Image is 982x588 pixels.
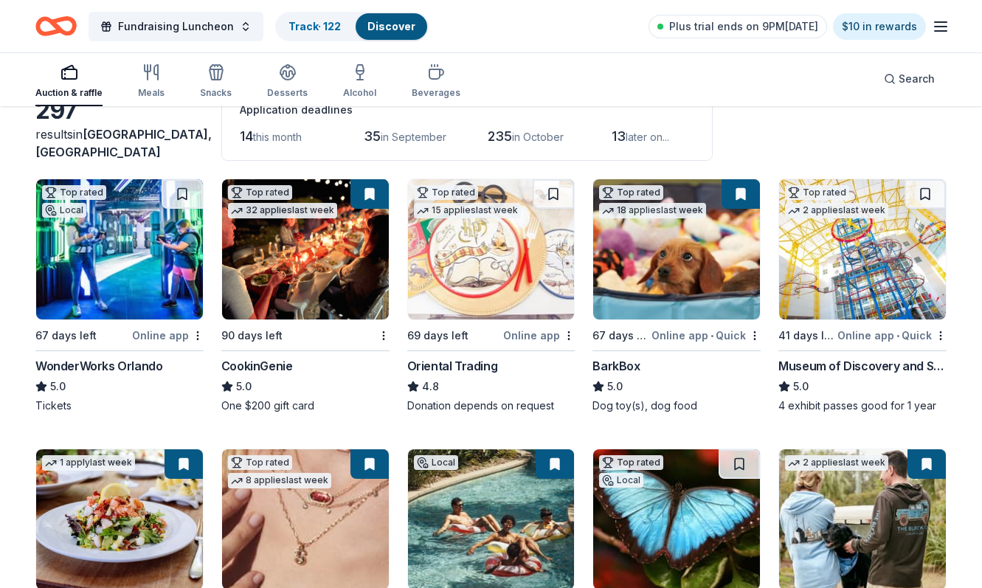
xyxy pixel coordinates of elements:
[200,87,232,99] div: Snacks
[408,179,575,319] img: Image for Oriental Trading
[36,179,203,319] img: Image for WonderWorks Orlando
[779,179,946,319] img: Image for Museum of Discovery and Science
[833,13,926,40] a: $10 in rewards
[407,327,468,345] div: 69 days left
[35,125,204,161] div: results
[275,12,429,41] button: Track· 122Discover
[488,128,512,144] span: 235
[785,455,888,471] div: 2 applies last week
[35,96,204,125] div: 297
[42,455,135,471] div: 1 apply last week
[138,87,165,99] div: Meals
[872,64,947,94] button: Search
[221,357,293,375] div: CookinGenie
[288,20,341,32] a: Track· 122
[240,101,694,119] div: Application deadlines
[118,18,234,35] span: Fundraising Luncheon
[412,58,460,106] button: Beverages
[592,357,640,375] div: BarkBox
[267,87,308,99] div: Desserts
[221,398,390,413] div: One $200 gift card
[35,327,97,345] div: 67 days left
[607,378,623,395] span: 5.0
[778,398,947,413] div: 4 exhibit passes good for 1 year
[793,378,809,395] span: 5.0
[599,203,706,218] div: 18 applies last week
[599,473,643,488] div: Local
[649,15,827,38] a: Plus trial ends on 9PM[DATE]
[132,326,204,345] div: Online app
[89,12,263,41] button: Fundraising Luncheon
[412,87,460,99] div: Beverages
[221,179,390,413] a: Image for CookinGenieTop rated32 applieslast week90 days leftCookinGenie5.0One $200 gift card
[414,455,458,470] div: Local
[407,398,575,413] div: Donation depends on request
[35,398,204,413] div: Tickets
[367,20,415,32] a: Discover
[593,179,760,319] img: Image for BarkBox
[253,131,302,143] span: this month
[200,58,232,106] button: Snacks
[267,58,308,106] button: Desserts
[512,131,564,143] span: in October
[228,473,331,488] div: 8 applies last week
[785,203,888,218] div: 2 applies last week
[35,127,212,159] span: in
[35,87,103,99] div: Auction & raffle
[503,326,575,345] div: Online app
[899,70,935,88] span: Search
[407,357,498,375] div: Oriental Trading
[422,378,439,395] span: 4.8
[35,9,77,44] a: Home
[138,58,165,106] button: Meals
[669,18,818,35] span: Plus trial ends on 9PM[DATE]
[222,179,389,319] img: Image for CookinGenie
[221,327,283,345] div: 90 days left
[381,131,446,143] span: in September
[626,131,669,143] span: later on...
[710,330,713,342] span: •
[228,185,292,200] div: Top rated
[35,357,162,375] div: WonderWorks Orlando
[837,326,947,345] div: Online app Quick
[35,127,212,159] span: [GEOGRAPHIC_DATA], [GEOGRAPHIC_DATA]
[35,58,103,106] button: Auction & raffle
[778,179,947,413] a: Image for Museum of Discovery and ScienceTop rated2 applieslast week41 days leftOnline app•QuickM...
[236,378,252,395] span: 5.0
[592,327,649,345] div: 67 days left
[592,179,761,413] a: Image for BarkBoxTop rated18 applieslast week67 days leftOnline app•QuickBarkBox5.0Dog toy(s), do...
[42,185,106,200] div: Top rated
[228,203,337,218] div: 32 applies last week
[364,128,381,144] span: 35
[414,185,478,200] div: Top rated
[343,58,376,106] button: Alcohol
[599,455,663,470] div: Top rated
[228,455,292,470] div: Top rated
[778,327,834,345] div: 41 days left
[414,203,521,218] div: 15 applies last week
[778,357,947,375] div: Museum of Discovery and Science
[896,330,899,342] span: •
[343,87,376,99] div: Alcohol
[785,185,849,200] div: Top rated
[407,179,575,413] a: Image for Oriental TradingTop rated15 applieslast week69 days leftOnline appOriental Trading4.8Do...
[592,398,761,413] div: Dog toy(s), dog food
[599,185,663,200] div: Top rated
[612,128,626,144] span: 13
[35,179,204,413] a: Image for WonderWorks OrlandoTop ratedLocal67 days leftOnline appWonderWorks Orlando5.0Tickets
[50,378,66,395] span: 5.0
[651,326,761,345] div: Online app Quick
[240,128,253,144] span: 14
[42,203,86,218] div: Local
